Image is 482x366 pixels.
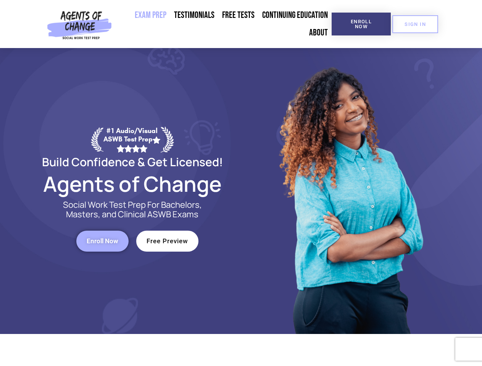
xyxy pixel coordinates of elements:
a: Free Preview [136,231,198,252]
a: SIGN IN [392,15,438,33]
h2: Agents of Change [24,175,241,193]
span: SIGN IN [405,22,426,27]
a: Enroll Now [76,231,129,252]
a: Enroll Now [332,13,391,35]
img: Website Image 1 (1) [274,48,426,334]
a: Exam Prep [131,6,170,24]
a: Testimonials [170,6,218,24]
a: Continuing Education [258,6,332,24]
h2: Build Confidence & Get Licensed! [24,156,241,167]
div: #1 Audio/Visual ASWB Test Prep [103,127,161,152]
nav: Menu [115,6,332,42]
a: About [305,24,332,42]
p: Social Work Test Prep For Bachelors, Masters, and Clinical ASWB Exams [54,200,211,219]
span: Enroll Now [87,238,118,244]
span: Free Preview [147,238,188,244]
span: Enroll Now [344,19,379,29]
a: Free Tests [218,6,258,24]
